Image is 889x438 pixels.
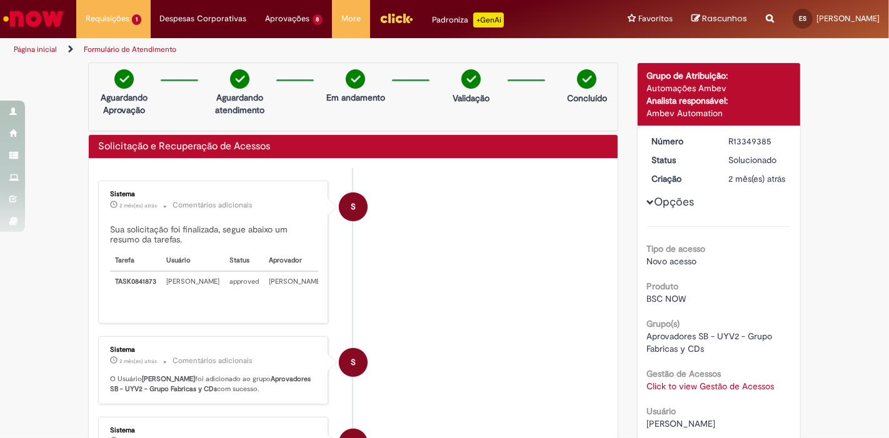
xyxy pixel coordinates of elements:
[142,374,195,384] b: [PERSON_NAME]
[132,14,141,25] span: 1
[647,94,791,107] div: Analista responsável:
[110,427,318,434] div: Sistema
[647,368,721,379] b: Gestão de Acessos
[647,107,791,119] div: Ambev Automation
[173,356,253,366] small: Comentários adicionais
[577,69,596,89] img: check-circle-green.png
[643,135,720,147] dt: Número
[728,173,785,184] time: 04/08/2025 09:16:46
[346,69,365,89] img: check-circle-green.png
[224,251,264,271] th: Status
[94,91,154,116] p: Aguardando Aprovação
[110,225,318,244] h5: Sua solicitação foi finalizada, segue abaixo um resumo da tarefas.
[266,12,310,25] span: Aprovações
[224,271,264,301] td: approved
[264,251,327,271] th: Aprovador
[110,191,318,198] div: Sistema
[341,12,361,25] span: More
[647,243,706,254] b: Tipo de acesso
[110,346,318,354] div: Sistema
[110,271,161,301] th: TASK0841873
[161,271,224,301] td: [PERSON_NAME]
[432,12,504,27] div: Padroniza
[160,12,247,25] span: Despesas Corporativas
[98,141,270,152] h2: Solicitação e Recuperação de Acessos Histórico de tíquete
[84,44,176,54] a: Formulário de Atendimento
[1,6,66,31] img: ServiceNow
[339,192,368,221] div: System
[326,91,385,104] p: Em andamento
[110,374,313,394] b: Aprovadores SB - UYV2 - Grupo Fabricas y CDs
[9,38,583,61] ul: Trilhas de página
[461,69,481,89] img: check-circle-green.png
[799,14,806,22] span: ES
[647,331,775,354] span: Aprovadores SB - UYV2 - Grupo Fabricas y CDs
[473,12,504,27] p: +GenAi
[702,12,747,24] span: Rascunhos
[567,92,607,104] p: Concluído
[313,14,323,25] span: 8
[728,173,785,184] span: 2 mês(es) atrás
[351,192,356,222] span: S
[647,293,686,304] span: BSC NOW
[647,256,697,267] span: Novo acesso
[691,13,747,25] a: Rascunhos
[114,69,134,89] img: check-circle-green.png
[14,44,57,54] a: Página inicial
[110,251,161,271] th: Tarefa
[638,12,673,25] span: Favoritos
[119,357,157,365] span: 2 mês(es) atrás
[264,271,327,301] td: [PERSON_NAME]
[647,281,679,292] b: Produto
[647,318,680,329] b: Grupo(s)
[230,69,249,89] img: check-circle-green.png
[379,9,413,27] img: click_logo_yellow_360x200.png
[647,82,791,94] div: Automações Ambev
[728,154,786,166] div: Solucionado
[453,92,490,104] p: Validação
[119,202,157,209] time: 07/08/2025 11:53:01
[86,12,129,25] span: Requisições
[110,374,318,394] p: O Usuário foi adicionado ao grupo com sucesso.
[647,69,791,82] div: Grupo de Atribuição:
[209,91,270,116] p: Aguardando atendimento
[119,357,157,365] time: 07/08/2025 11:51:35
[643,154,720,166] dt: Status
[728,172,786,185] div: 04/08/2025 09:16:46
[647,418,716,429] span: [PERSON_NAME]
[173,200,253,211] small: Comentários adicionais
[161,251,224,271] th: Usuário
[816,13,880,24] span: [PERSON_NAME]
[643,172,720,185] dt: Criação
[351,347,356,377] span: S
[339,348,368,377] div: System
[647,381,775,392] a: Click to view Gestão de Acessos
[647,406,676,417] b: Usuário
[728,135,786,147] div: R13349385
[119,202,157,209] span: 2 mês(es) atrás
